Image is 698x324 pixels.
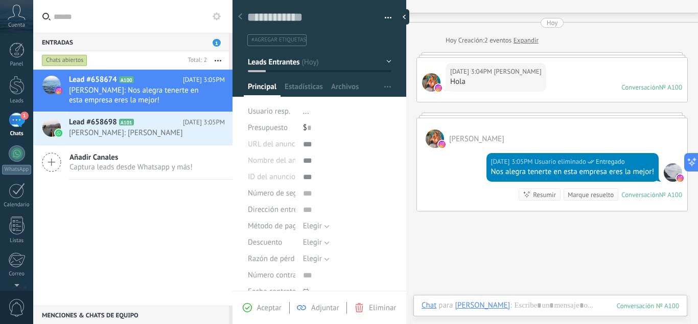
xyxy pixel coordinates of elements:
div: Correo [2,271,32,277]
div: Número de seguimiento [248,185,295,202]
img: instagram.svg [677,175,684,182]
span: [DATE] 3:05PM [183,75,225,85]
span: #agregar etiquetas [251,36,306,44]
div: WhatsApp [2,165,31,175]
span: Número de seguimiento [248,189,327,197]
a: Expandir [514,35,539,46]
span: Descuento [248,239,282,246]
div: Calendario [2,202,32,208]
div: [DATE] 3:04PM [450,67,494,77]
span: Archivos [331,82,359,97]
span: Tatiana Castellanos [426,129,444,148]
img: waba.svg [55,129,62,137]
div: Dirección entrega [248,202,295,218]
div: Conversación [621,83,659,92]
div: Total: 2 [184,55,207,66]
div: $ [303,120,391,136]
span: Elegir [303,254,322,264]
div: Chats [2,131,32,137]
span: Tatiana Castellanos [494,67,541,77]
span: A100 [119,76,134,83]
div: 100 [617,301,679,310]
span: 2 eventos [484,35,511,46]
span: : [510,300,511,311]
div: Razón de pérdida [248,251,295,267]
div: Usuario resp. [248,103,295,120]
button: Elegir [303,234,330,251]
span: URL del anuncio de TikTok [248,140,334,148]
div: Hoy [547,18,558,28]
span: Lead #658698 [69,117,117,127]
span: ... [303,106,309,116]
div: Resumir [533,190,556,200]
span: Tatiana Castellanos [422,73,440,92]
div: Descuento [248,234,295,251]
span: Principal [248,82,276,97]
div: Marque resuelto [568,190,614,200]
span: Usuario eliminado [534,157,586,167]
div: Chats abiertos [42,54,87,67]
span: Nombre del anuncio de TikTok [248,157,347,164]
div: Leads [2,98,32,104]
div: Menciones & Chats de equipo [33,306,229,324]
img: instagram.svg [438,141,446,148]
span: Razón de pérdida [248,255,305,263]
div: Número contrato [248,267,295,284]
div: Entradas [33,33,229,51]
span: [DATE] 3:05PM [183,117,225,127]
button: Más [207,51,229,70]
span: Tatiana Castellanos [449,134,504,144]
div: Panel [2,61,32,68]
span: Lead #658674 [69,75,117,85]
div: Listas [2,237,32,244]
div: № A100 [659,83,682,92]
span: Aceptar [257,303,282,313]
img: instagram.svg [435,84,442,92]
span: Elegir [303,221,322,231]
button: Elegir [303,251,330,267]
span: Entregado [596,157,625,167]
span: Fecha contrato [248,288,296,295]
span: 1 [20,112,29,120]
span: Presupuesto [248,123,288,133]
span: Adjuntar [311,303,339,313]
div: Tatiana Castellanos [455,300,510,310]
span: para [438,300,453,311]
span: Usuario resp. [248,106,290,116]
div: Creación: [446,35,539,46]
div: Ocultar [399,9,409,25]
div: № A100 [659,190,682,199]
div: Conversación [621,190,659,199]
div: Presupuesto [248,120,295,136]
div: ID del anuncio de TikTok [248,169,295,185]
span: Elegir [303,237,322,247]
span: Añadir Canales [69,153,193,162]
div: Hoy [446,35,458,46]
span: ID del anuncio de TikTok [248,173,328,181]
span: [PERSON_NAME]: Nos alegra tenerte en esta empresa eres la mejor! [69,85,205,105]
a: Lead #658674 A100 [DATE] 3:05PM [PERSON_NAME]: Nos alegra tenerte en esta empresa eres la mejor! [33,70,232,112]
span: Cuenta [8,22,25,29]
img: instagram.svg [55,87,62,94]
span: Eliminar [369,303,396,313]
div: URL del anuncio de TikTok [248,136,295,153]
span: Captura leads desde Whatsapp y más! [69,162,193,172]
span: Estadísticas [285,82,323,97]
span: Número contrato [248,271,303,279]
span: Dirección entrega [248,206,306,213]
a: Lead #658698 A101 [DATE] 3:05PM [PERSON_NAME]: [PERSON_NAME] [33,112,232,145]
button: Elegir [303,218,330,234]
div: Nos alegra tenerte en esta empresa eres la mejor! [491,167,655,177]
span: Método de pago [248,222,301,230]
div: Nombre del anuncio de TikTok [248,153,295,169]
div: Hola [450,77,542,87]
div: Método de pago [248,218,295,234]
span: [PERSON_NAME]: [PERSON_NAME] [69,128,205,138]
div: [DATE] 3:05PM [491,157,534,167]
span: 1 [213,39,221,47]
span: A101 [119,119,134,125]
div: Fecha contrato [248,284,295,300]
